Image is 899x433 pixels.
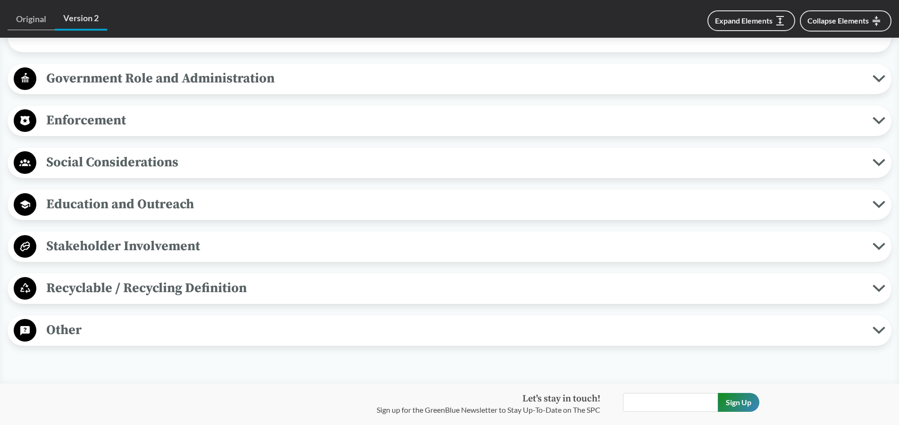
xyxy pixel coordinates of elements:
[11,193,888,217] button: Education and Outreach
[36,319,873,341] span: Other
[11,67,888,91] button: Government Role and Administration
[8,8,55,30] a: Original
[36,194,873,215] span: Education and Outreach
[36,68,873,89] span: Government Role and Administration
[36,152,873,173] span: Social Considerations
[377,404,600,416] p: Sign up for the GreenBlue Newsletter to Stay Up-To-Date on The SPC
[11,151,888,175] button: Social Considerations
[522,393,600,405] strong: Let's stay in touch!
[11,235,888,259] button: Stakeholder Involvement
[11,319,888,343] button: Other
[707,10,795,31] button: Expand Elements
[36,236,873,257] span: Stakeholder Involvement
[718,393,759,412] input: Sign Up
[800,10,891,32] button: Collapse Elements
[11,277,888,301] button: Recyclable / Recycling Definition
[36,110,873,131] span: Enforcement
[36,278,873,299] span: Recyclable / Recycling Definition
[55,8,107,31] a: Version 2
[11,109,888,133] button: Enforcement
